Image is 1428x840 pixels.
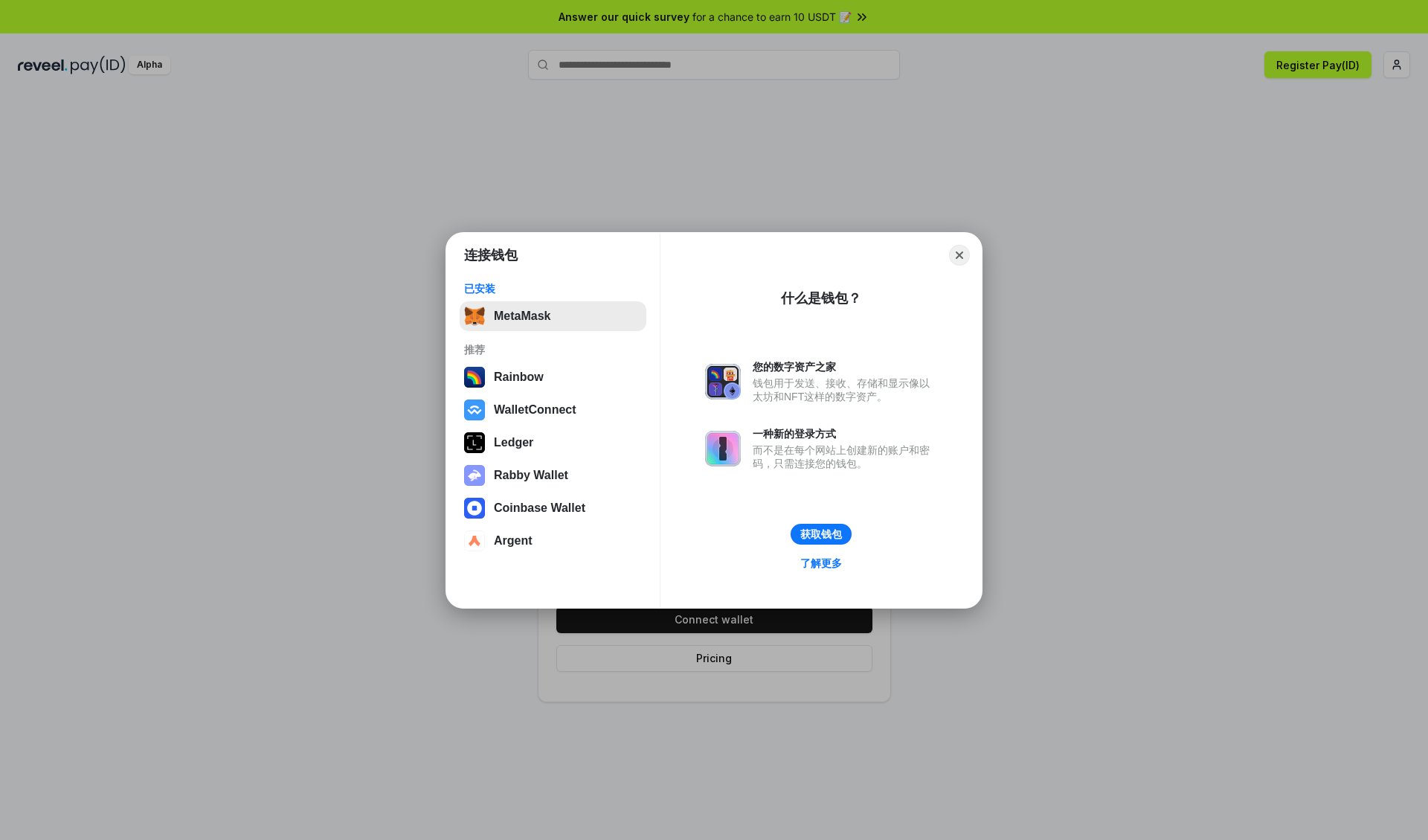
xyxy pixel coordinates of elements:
[460,301,646,331] button: MetaMask
[494,469,568,482] div: Rabby Wallet
[464,530,485,551] img: svg+xml,%3Csvg%20width%3D%2228%22%20height%3D%2228%22%20viewBox%3D%220%200%2028%2028%22%20fill%3D...
[494,403,576,417] div: WalletConnect
[494,310,550,323] div: MetaMask
[464,246,518,264] h1: 连接钱包
[460,362,646,392] button: Rainbow
[705,364,741,400] img: svg+xml,%3Csvg%20xmlns%3D%22http%3A%2F%2Fwww.w3.org%2F2000%2Fsvg%22%20fill%3D%22none%22%20viewBox...
[800,557,842,570] div: 了解更多
[464,465,485,486] img: svg+xml,%3Csvg%20xmlns%3D%22http%3A%2F%2Fwww.w3.org%2F2000%2Fsvg%22%20fill%3D%22none%22%20viewBox...
[494,501,585,515] div: Coinbase Wallet
[464,343,642,356] div: 推荐
[753,443,937,470] div: 而不是在每个网站上创建新的账户和密码，只需连接您的钱包。
[464,432,485,453] img: svg+xml,%3Csvg%20xmlns%3D%22http%3A%2F%2Fwww.w3.org%2F2000%2Fsvg%22%20width%3D%2228%22%20height%3...
[753,427,937,440] div: 一种新的登录方式
[464,282,642,295] div: 已安装
[494,371,544,384] div: Rainbow
[781,289,861,307] div: 什么是钱包？
[494,534,533,548] div: Argent
[791,554,851,573] a: 了解更多
[705,431,741,467] img: svg+xml,%3Csvg%20xmlns%3D%22http%3A%2F%2Fwww.w3.org%2F2000%2Fsvg%22%20fill%3D%22none%22%20viewBox...
[460,428,646,458] button: Ledger
[464,400,485,420] img: svg+xml,%3Csvg%20width%3D%2228%22%20height%3D%2228%22%20viewBox%3D%220%200%2028%2028%22%20fill%3D...
[464,367,485,388] img: svg+xml,%3Csvg%20width%3D%22120%22%20height%3D%22120%22%20viewBox%3D%220%200%20120%20120%22%20fil...
[791,524,852,545] button: 获取钱包
[460,493,646,523] button: Coinbase Wallet
[949,245,970,266] button: Close
[464,498,485,519] img: svg+xml,%3Csvg%20width%3D%2228%22%20height%3D%2228%22%20viewBox%3D%220%200%2028%2028%22%20fill%3D...
[460,526,646,556] button: Argent
[753,376,937,403] div: 钱包用于发送、接收、存储和显示像以太坊和NFT这样的数字资产。
[494,436,533,449] div: Ledger
[753,360,937,373] div: 您的数字资产之家
[464,306,485,327] img: svg+xml,%3Csvg%20fill%3D%22none%22%20height%3D%2233%22%20viewBox%3D%220%200%2035%2033%22%20width%...
[460,395,646,425] button: WalletConnect
[460,461,646,490] button: Rabby Wallet
[800,528,842,541] div: 获取钱包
